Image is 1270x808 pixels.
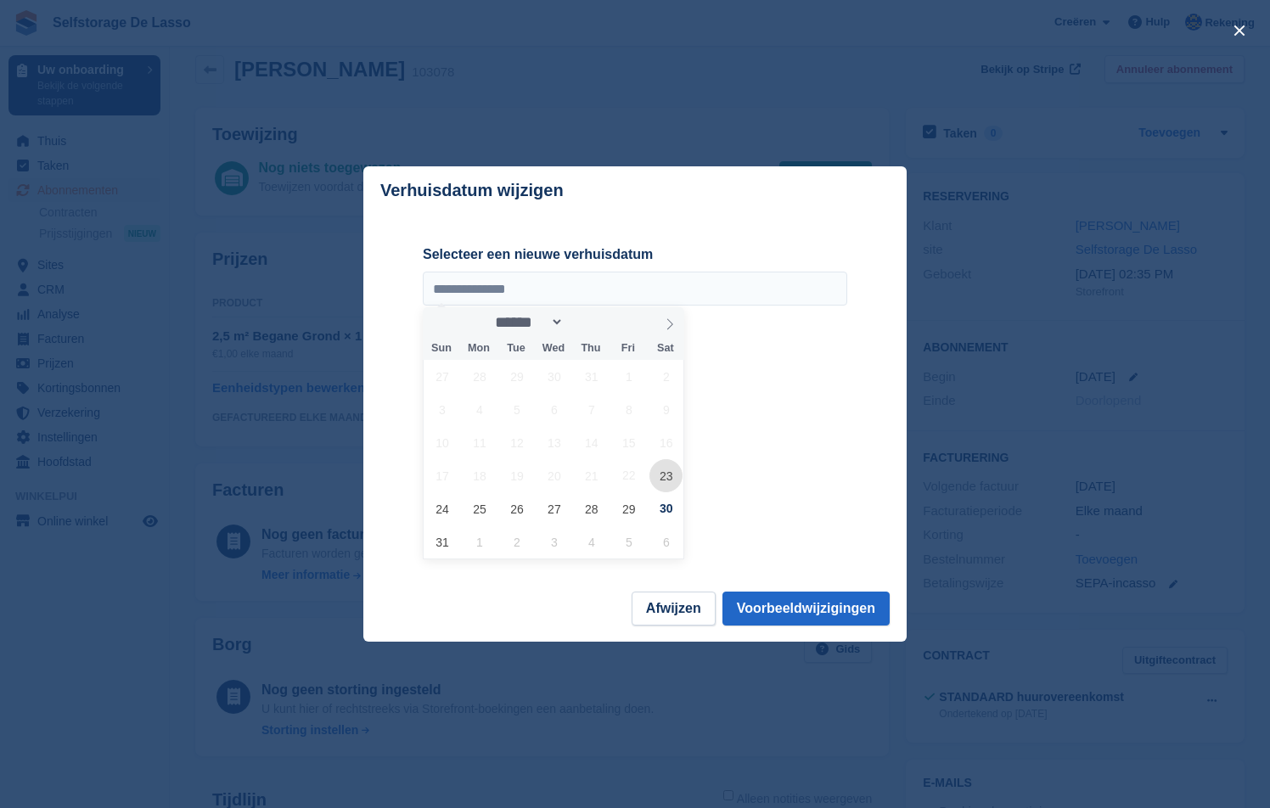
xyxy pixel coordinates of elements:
span: August 23, 2025 [649,459,683,492]
span: August 7, 2025 [575,393,608,426]
select: Month [490,313,565,331]
span: September 5, 2025 [612,525,645,558]
span: August 8, 2025 [612,393,645,426]
span: August 12, 2025 [500,426,533,459]
span: August 28, 2025 [575,492,608,525]
span: Sun [423,343,460,354]
span: August 22, 2025 [612,459,645,492]
span: September 6, 2025 [649,525,683,558]
span: August 4, 2025 [463,393,496,426]
span: Thu [572,343,610,354]
span: August 17, 2025 [425,459,458,492]
span: August 11, 2025 [463,426,496,459]
span: September 3, 2025 [537,525,570,558]
span: July 31, 2025 [575,360,608,393]
span: September 2, 2025 [500,525,533,558]
span: July 30, 2025 [537,360,570,393]
span: September 1, 2025 [463,525,496,558]
span: August 31, 2025 [425,525,458,558]
button: Voorbeeldwijzigingen [722,592,890,626]
p: Verhuisdatum wijzigen [380,181,564,200]
span: July 29, 2025 [500,360,533,393]
span: August 3, 2025 [425,393,458,426]
span: September 4, 2025 [575,525,608,558]
span: August 21, 2025 [575,459,608,492]
span: August 26, 2025 [500,492,533,525]
span: August 24, 2025 [425,492,458,525]
span: August 5, 2025 [500,393,533,426]
label: Selecteer een nieuwe verhuisdatum [423,244,847,265]
span: August 6, 2025 [537,393,570,426]
span: August 10, 2025 [425,426,458,459]
span: Wed [535,343,572,354]
span: August 15, 2025 [612,426,645,459]
span: August 19, 2025 [500,459,533,492]
button: Afwijzen [632,592,716,626]
span: August 14, 2025 [575,426,608,459]
span: July 28, 2025 [463,360,496,393]
span: August 29, 2025 [612,492,645,525]
span: Fri [610,343,647,354]
span: August 16, 2025 [649,426,683,459]
span: August 18, 2025 [463,459,496,492]
input: Year [564,313,617,331]
span: August 30, 2025 [649,492,683,525]
span: Sat [647,343,684,354]
button: close [1226,17,1253,44]
span: August 9, 2025 [649,393,683,426]
span: August 25, 2025 [463,492,496,525]
span: Tue [497,343,535,354]
span: August 20, 2025 [537,459,570,492]
span: August 2, 2025 [649,360,683,393]
span: Mon [460,343,497,354]
span: August 13, 2025 [537,426,570,459]
span: August 27, 2025 [537,492,570,525]
span: August 1, 2025 [612,360,645,393]
span: July 27, 2025 [425,360,458,393]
